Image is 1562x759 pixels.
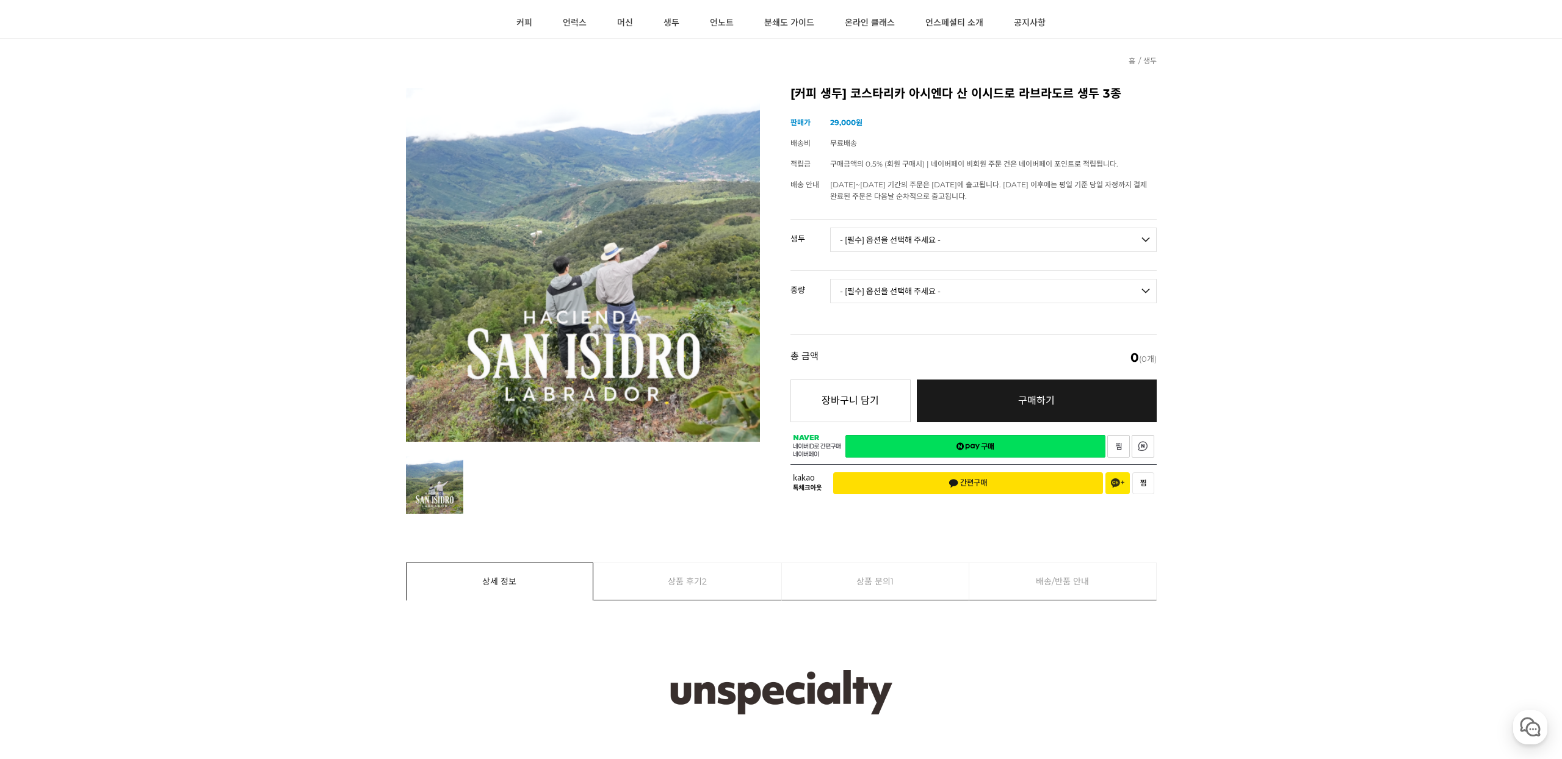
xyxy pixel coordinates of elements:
[1132,435,1154,458] a: 새창
[790,159,811,168] span: 적립금
[38,405,46,415] span: 홈
[1111,478,1124,488] span: 채널 추가
[4,387,81,417] a: 홈
[1130,351,1157,364] span: (0개)
[695,8,749,38] a: 언노트
[830,118,862,127] strong: 29,000원
[602,8,648,38] a: 머신
[1130,350,1139,365] em: 0
[790,118,811,127] span: 판매가
[845,435,1105,458] a: 새창
[917,379,1157,422] a: 구매하기
[81,387,157,417] a: 대화
[790,220,830,248] th: 생두
[999,8,1061,38] a: 공지사항
[790,379,911,422] button: 장바구니 담기
[1018,395,1055,406] span: 구매하기
[157,387,234,417] a: 설정
[793,474,824,492] span: 카카오 톡체크아웃
[790,88,1157,100] h2: [커피 생두] 코스타리카 아시엔다 산 이시드로 라브라도르 생두 3종
[790,138,811,148] span: 배송비
[790,351,819,364] strong: 총 금액
[790,271,830,299] th: 중량
[406,88,760,442] img: 코스타리카 아시엔다 산 이시드로 라브라도르
[910,8,999,38] a: 언스페셜티 소개
[407,563,593,600] a: 상세 정보
[830,8,910,38] a: 온라인 클래스
[702,563,707,600] span: 2
[749,8,830,38] a: 분쇄도 가이드
[949,478,988,488] span: 간편구매
[648,8,695,38] a: 생두
[830,159,1118,168] span: 구매금액의 0.5% (회원 구매시) | 네이버페이 비회원 주문 건은 네이버페이 포인트로 적립됩니다.
[790,180,819,189] span: 배송 안내
[112,406,126,415] span: 대화
[1107,435,1130,458] a: 새창
[1129,56,1135,65] a: 홈
[833,472,1103,494] button: 간편구매
[891,563,894,600] span: 1
[1105,472,1130,494] button: 채널 추가
[1140,479,1146,487] span: 찜
[830,138,857,148] span: 무료배송
[969,563,1156,600] a: 배송/반품 안내
[189,405,203,415] span: 설정
[782,563,969,600] a: 상품 문의1
[594,563,781,600] a: 상품 후기2
[1132,472,1154,494] button: 찜
[1143,56,1157,65] a: 생두
[548,8,602,38] a: 언럭스
[830,180,1147,201] span: [DATE]~[DATE] 기간의 주문은 [DATE]에 출고됩니다. [DATE] 이후에는 평일 기준 당일 자정까지 결제 완료된 주문은 다음날 순차적으로 출고됩니다.
[501,8,548,38] a: 커피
